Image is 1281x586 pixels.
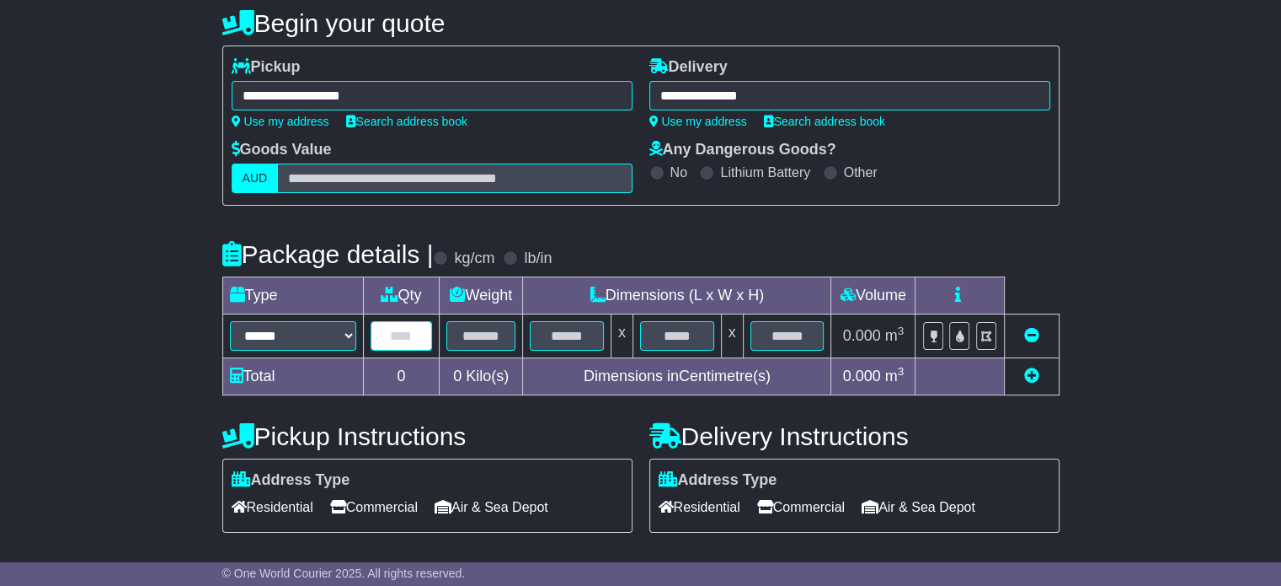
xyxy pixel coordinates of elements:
[232,494,313,520] span: Residential
[523,358,831,395] td: Dimensions in Centimetre(s)
[764,115,885,128] a: Search address book
[363,358,440,395] td: 0
[843,327,881,344] span: 0.000
[232,471,350,490] label: Address Type
[346,115,467,128] a: Search address book
[757,494,845,520] span: Commercial
[611,315,632,358] td: x
[232,58,301,77] label: Pickup
[222,567,466,580] span: © One World Courier 2025. All rights reserved.
[440,358,523,395] td: Kilo(s)
[232,164,279,193] label: AUD
[435,494,548,520] span: Air & Sea Depot
[659,471,777,490] label: Address Type
[222,9,1059,37] h4: Begin your quote
[363,277,440,315] td: Qty
[454,250,494,268] label: kg/cm
[843,368,881,384] span: 0.000
[649,115,747,128] a: Use my address
[440,277,523,315] td: Weight
[670,164,687,180] label: No
[453,368,462,384] span: 0
[222,240,434,268] h4: Package details |
[649,58,728,77] label: Delivery
[898,325,905,337] sup: 3
[524,250,552,268] label: lb/in
[721,315,743,358] td: x
[885,368,905,384] span: m
[222,277,363,315] td: Type
[330,494,418,520] span: Commercial
[844,164,878,180] label: Other
[649,141,836,159] label: Any Dangerous Goods?
[232,141,332,159] label: Goods Value
[1024,368,1039,384] a: Add new item
[222,358,363,395] td: Total
[898,365,905,378] sup: 3
[659,494,740,520] span: Residential
[1024,327,1039,344] a: Remove this item
[720,164,810,180] label: Lithium Battery
[523,277,831,315] td: Dimensions (L x W x H)
[232,115,329,128] a: Use my address
[649,422,1059,450] h4: Delivery Instructions
[222,422,632,450] h4: Pickup Instructions
[862,494,975,520] span: Air & Sea Depot
[885,327,905,344] span: m
[831,277,915,315] td: Volume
